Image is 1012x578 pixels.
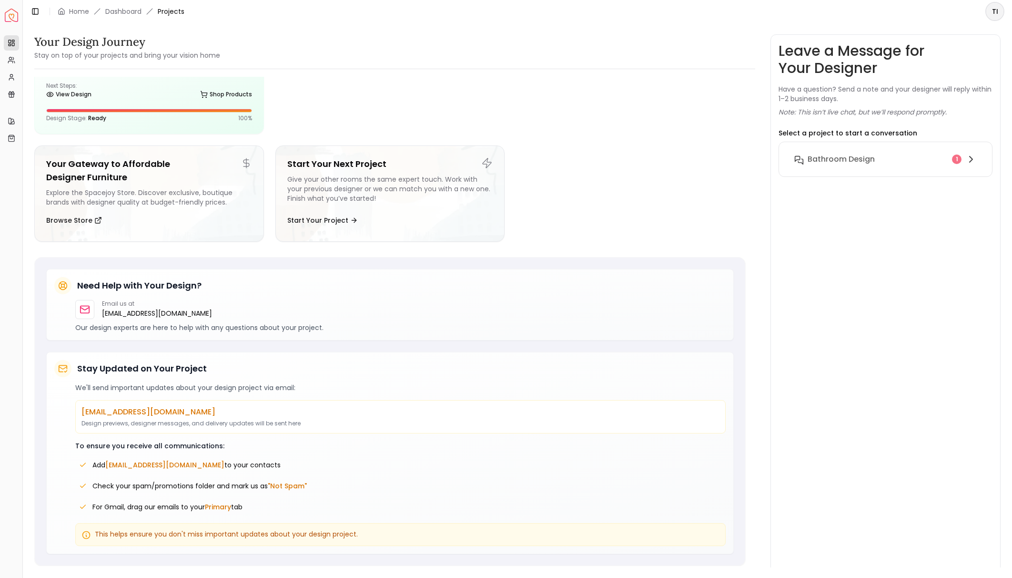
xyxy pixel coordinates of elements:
span: Add to your contacts [92,460,281,470]
img: Spacejoy Logo [5,9,18,22]
span: [EMAIL_ADDRESS][DOMAIN_NAME] [105,460,224,470]
a: Dashboard [105,7,142,16]
div: Give your other rooms the same expert touch. Work with your previous designer or we can match you... [287,175,493,207]
h3: Leave a Message for Your Designer [779,42,992,77]
p: Email us at [102,300,212,308]
a: View Design [46,88,91,101]
span: Primary [205,502,231,512]
span: Check your spam/promotions folder and mark us as [92,481,307,491]
h3: Your Design Journey [34,34,220,50]
button: TI [985,2,1004,21]
a: Shop Products [200,88,252,101]
small: Stay on top of your projects and bring your vision home [34,51,220,60]
span: "Not Spam" [268,481,307,491]
a: [EMAIL_ADDRESS][DOMAIN_NAME] [102,308,212,319]
span: TI [986,3,1003,20]
a: Home [69,7,89,16]
p: To ensure you receive all communications: [75,441,726,451]
div: Next Steps: [46,82,252,101]
h5: Need Help with Your Design? [77,279,202,292]
p: Design Stage: [46,114,106,122]
span: Ready [88,114,106,122]
span: For Gmail, drag our emails to your tab [92,502,243,512]
h5: Start Your Next Project [287,157,493,171]
a: Start Your Next ProjectGive your other rooms the same expert touch. Work with your previous desig... [275,145,505,242]
p: 100 % [238,114,252,122]
h5: Stay Updated on Your Project [77,362,207,375]
p: Have a question? Send a note and your designer will reply within 1–2 business days. [779,84,992,103]
h5: Your Gateway to Affordable Designer Furniture [46,157,252,184]
div: Explore the Spacejoy Store. Discover exclusive, boutique brands with designer quality at budget-f... [46,188,252,207]
button: Bathroom Design1 [787,150,984,169]
p: Note: This isn’t live chat, but we’ll respond promptly. [779,107,947,117]
a: Spacejoy [5,9,18,22]
nav: breadcrumb [58,7,184,16]
button: Browse Store [46,211,102,230]
p: Our design experts are here to help with any questions about your project. [75,323,726,332]
p: Select a project to start a conversation [779,128,917,138]
p: Design previews, designer messages, and delivery updates will be sent here [81,420,719,427]
p: We'll send important updates about your design project via email: [75,383,726,392]
p: [EMAIL_ADDRESS][DOMAIN_NAME] [81,406,719,418]
span: This helps ensure you don't miss important updates about your design project. [95,529,358,539]
h6: Bathroom Design [808,154,875,165]
span: Projects [158,7,184,16]
button: Start Your Project [287,211,358,230]
div: 1 [952,155,961,164]
a: Your Gateway to Affordable Designer FurnitureExplore the Spacejoy Store. Discover exclusive, bout... [34,145,264,242]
